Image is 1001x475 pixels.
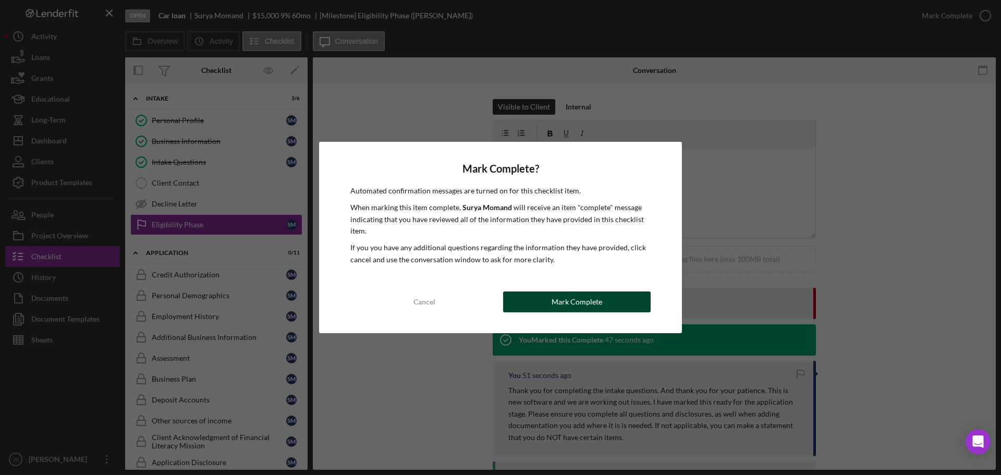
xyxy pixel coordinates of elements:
button: Cancel [350,291,498,312]
div: Open Intercom Messenger [966,429,991,454]
b: Surya Momand [462,203,512,212]
p: If you you have any additional questions regarding the information they have provided, click canc... [350,242,651,265]
p: Automated confirmation messages are turned on for this checklist item. [350,185,651,197]
h4: Mark Complete? [350,163,651,175]
div: Cancel [413,291,435,312]
button: Mark Complete [503,291,651,312]
div: Mark Complete [552,291,602,312]
p: When marking this item complete, will receive an item "complete" message indicating that you have... [350,202,651,237]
